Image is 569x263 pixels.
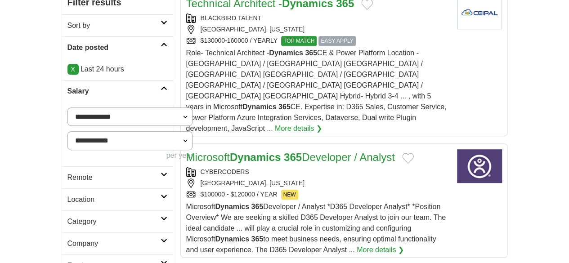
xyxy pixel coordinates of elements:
[305,49,317,57] strong: 365
[67,194,161,205] h2: Location
[215,235,249,243] strong: Dynamics
[62,166,173,188] a: Remote
[67,172,161,183] h2: Remote
[457,149,502,183] img: CyberCoders logo
[62,232,173,254] a: Company
[215,203,249,210] strong: Dynamics
[186,203,446,254] span: Microsoft Developer / Analyst *D365 Developer Analyst* *Position Overview* We are seeking a skill...
[318,36,355,46] span: EASY APPLY
[67,86,161,97] h2: Salary
[251,235,263,243] strong: 365
[275,123,322,134] a: More details ❯
[62,80,173,102] a: Salary
[284,151,302,163] strong: 365
[186,49,447,132] span: Role- Technical Architect - CE & Power Platform Location - [GEOGRAPHIC_DATA] / [GEOGRAPHIC_DATA] ...
[67,216,161,227] h2: Category
[281,190,298,200] span: NEW
[62,14,173,36] a: Sort by
[251,203,263,210] strong: 365
[67,42,161,53] h2: Date posted
[201,168,249,175] a: CYBERCODERS
[186,13,450,23] div: BLACKBIRD TALENT
[67,20,161,31] h2: Sort by
[186,178,450,188] div: [GEOGRAPHIC_DATA], [US_STATE]
[230,151,281,163] strong: Dynamics
[67,238,161,249] h2: Company
[62,188,173,210] a: Location
[62,210,173,232] a: Category
[67,64,167,75] p: Last 24 hours
[67,150,193,161] div: per year
[278,103,291,111] strong: 365
[186,190,450,200] div: $100000 - $120000 / YEAR
[402,153,414,164] button: Add to favorite jobs
[186,25,450,34] div: [GEOGRAPHIC_DATA], [US_STATE]
[242,103,277,111] strong: Dynamics
[281,36,317,46] span: TOP MATCH
[186,151,395,163] a: MicrosoftDynamics 365Developer / Analyst
[269,49,303,57] strong: Dynamics
[357,245,404,255] a: More details ❯
[186,36,450,46] div: $130000-160000 / YEARLY
[62,36,173,58] a: Date posted
[67,64,79,75] a: X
